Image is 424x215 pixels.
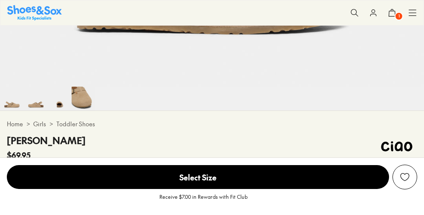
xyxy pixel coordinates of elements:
a: Shoes & Sox [7,5,62,20]
img: SNS_Logo_Responsive.svg [7,5,62,20]
a: Home [7,119,23,128]
span: 1 [395,12,403,20]
button: 1 [383,3,401,22]
img: Vendor logo [376,134,417,159]
a: Girls [33,119,46,128]
button: Add to Wishlist [392,165,417,189]
div: > > [7,119,417,128]
span: $69.95 [7,149,31,161]
p: Receive $7.00 in Rewards with Fit Club [159,193,248,208]
a: Toddler Shoes [56,119,95,128]
img: 5-561649_1 [24,87,48,110]
button: Select Size [7,165,389,189]
h4: [PERSON_NAME] [7,134,86,148]
img: 7-561651_1 [72,87,95,110]
img: 6-561650_1 [48,87,72,110]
